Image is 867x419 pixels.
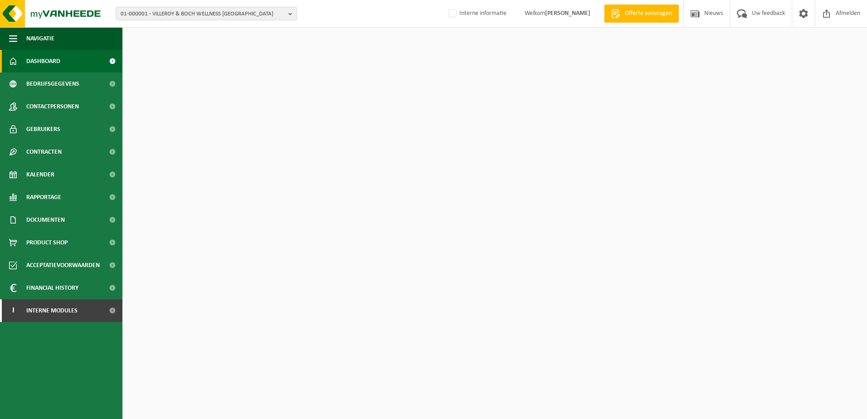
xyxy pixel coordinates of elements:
[121,7,285,21] span: 01-000001 - VILLEROY & BOCH WELLNESS [GEOGRAPHIC_DATA]
[26,73,79,95] span: Bedrijfsgegevens
[447,7,507,20] label: Interne informatie
[9,299,17,322] span: I
[26,118,60,141] span: Gebruikers
[26,299,78,322] span: Interne modules
[26,27,54,50] span: Navigatie
[26,141,62,163] span: Contracten
[26,231,68,254] span: Product Shop
[26,209,65,231] span: Documenten
[26,277,78,299] span: Financial History
[26,95,79,118] span: Contactpersonen
[26,254,100,277] span: Acceptatievoorwaarden
[26,186,61,209] span: Rapportage
[545,10,590,17] strong: [PERSON_NAME]
[604,5,679,23] a: Offerte aanvragen
[116,7,297,20] button: 01-000001 - VILLEROY & BOCH WELLNESS [GEOGRAPHIC_DATA]
[623,9,674,18] span: Offerte aanvragen
[26,163,54,186] span: Kalender
[26,50,60,73] span: Dashboard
